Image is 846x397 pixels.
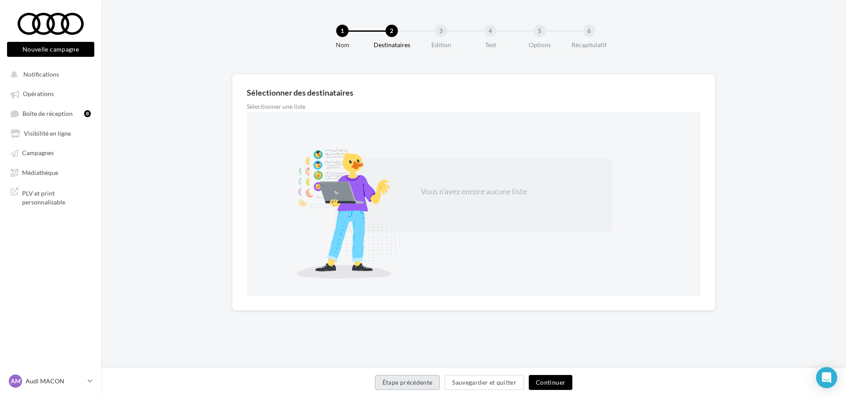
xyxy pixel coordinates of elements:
[11,377,21,386] span: AM
[375,375,440,390] button: Étape précédente
[5,164,96,180] a: Médiathèque
[445,375,524,390] button: Sauvegarder et quitter
[5,184,96,210] a: PLV et print personnalisable
[22,149,54,157] span: Campagnes
[5,105,96,122] a: Boîte de réception8
[7,373,94,390] a: AM Audi MACON
[5,66,93,82] button: Notifications
[583,25,595,37] div: 6
[26,377,84,386] p: Audi MACON
[391,186,556,197] div: Vous n'avez encore aucune liste
[816,367,837,388] div: Open Intercom Messenger
[23,70,59,78] span: Notifications
[5,85,96,101] a: Opérations
[22,187,91,206] span: PLV et print personnalisable
[247,104,474,110] label: Sélectionner une liste
[5,125,96,141] a: Visibilité en ligne
[23,90,54,98] span: Opérations
[413,41,469,49] div: Edition
[561,41,617,49] div: Récapitulatif
[336,25,349,37] div: 1
[462,41,519,49] div: Test
[22,169,58,176] span: Médiathèque
[22,110,73,117] span: Boîte de réception
[529,375,572,390] button: Continuer
[534,25,546,37] div: 5
[364,41,420,49] div: Destinataires
[5,145,96,160] a: Campagnes
[24,130,71,137] span: Visibilité en ligne
[435,25,447,37] div: 3
[386,25,398,37] div: 2
[314,41,371,49] div: Nom
[84,110,91,117] div: 8
[484,25,497,37] div: 4
[247,89,701,96] div: Sélectionner des destinataires
[7,42,94,57] button: Nouvelle campagne
[512,41,568,49] div: Options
